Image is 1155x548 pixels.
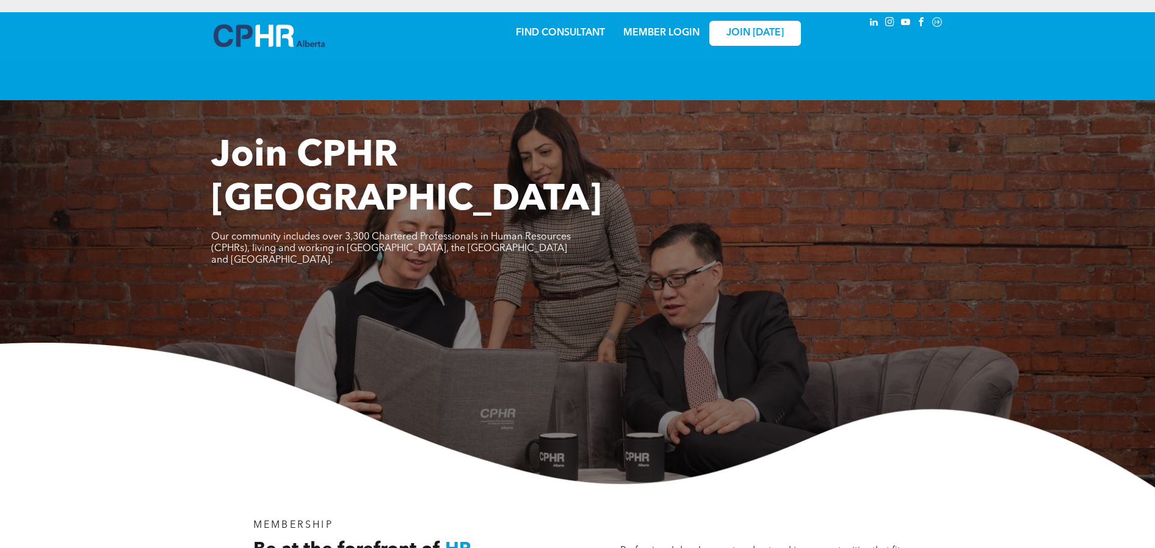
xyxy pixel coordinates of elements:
span: Join CPHR [GEOGRAPHIC_DATA] [211,138,602,219]
a: Social network [930,15,944,32]
span: MEMBERSHIP [253,521,333,530]
a: instagram [883,15,896,32]
span: Our community includes over 3,300 Chartered Professionals in Human Resources (CPHRs), living and ... [211,232,571,265]
a: MEMBER LOGIN [623,28,700,38]
a: FIND CONSULTANT [516,28,605,38]
a: linkedin [867,15,880,32]
img: A blue and white logo for cp alberta [214,24,325,47]
a: JOIN [DATE] [709,21,801,46]
a: facebook [914,15,928,32]
span: JOIN [DATE] [726,27,784,39]
a: youtube [899,15,912,32]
